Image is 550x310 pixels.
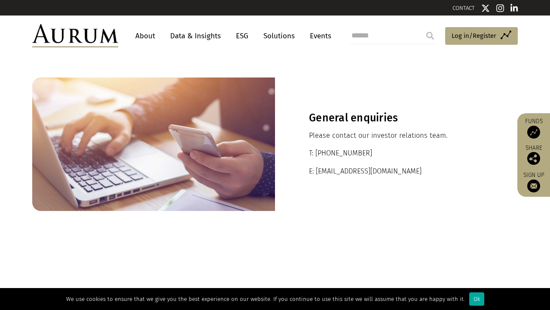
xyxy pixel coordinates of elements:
[309,130,484,141] p: Please contact our investor relations team.
[527,152,540,165] img: Share this post
[452,31,496,41] span: Log in/Register
[422,27,439,44] input: Submit
[452,5,475,11] a: CONTACT
[306,28,331,44] a: Events
[309,148,484,159] p: T: [PHONE_NUMBER]
[496,4,504,12] img: Instagram icon
[522,171,546,192] a: Sign up
[32,24,118,47] img: Aurum
[522,118,546,139] a: Funds
[232,28,253,44] a: ESG
[445,27,518,45] a: Log in/Register
[166,28,225,44] a: Data & Insights
[522,145,546,165] div: Share
[510,4,518,12] img: Linkedin icon
[469,292,484,306] div: Ok
[309,166,484,177] p: E: [EMAIL_ADDRESS][DOMAIN_NAME]
[259,28,299,44] a: Solutions
[527,126,540,139] img: Access Funds
[309,112,484,124] h3: General enquiries
[131,28,159,44] a: About
[527,180,540,192] img: Sign up to our newsletter
[481,4,490,12] img: Twitter icon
